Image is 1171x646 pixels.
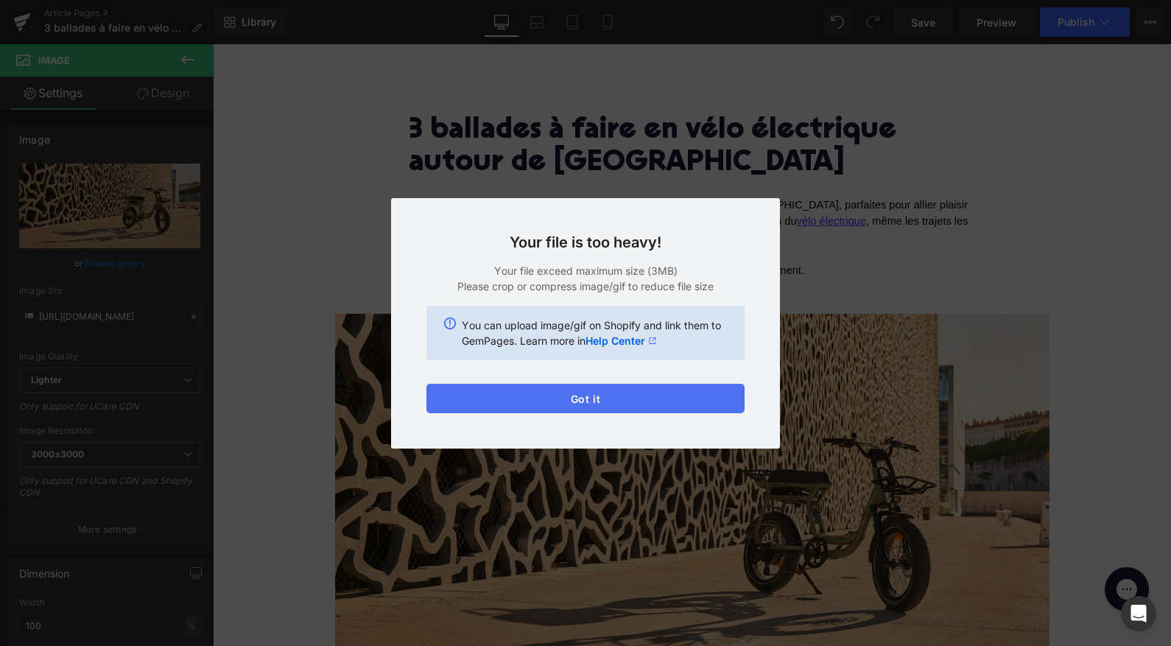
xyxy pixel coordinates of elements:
h1: 3 ballades à faire en vélo électrique autour de [GEOGRAPHIC_DATA] [196,71,763,136]
h3: Your file is too heavy! [426,234,745,251]
p: Your file exceed maximum size (3MB) [426,263,745,278]
a: Help Center [585,333,657,348]
iframe: Gorgias live chat messenger [885,518,943,572]
p: You can upload image/gif on Shopify and link them to GemPages. Learn more in [462,317,727,348]
span: Voici nos suggestions pour tous les niveaux, pour explorer la Ville Rose autrement. [196,220,591,232]
a: vélo électrique [584,169,654,184]
span: Découvrez 3 balades exceptionnelles en vélo électrique autour de [GEOGRAPHIC_DATA], parfaites pou... [196,155,759,199]
div: Open Intercom Messenger [1121,596,1156,631]
p: Please crop or compress image/gif to reduce file size [426,278,745,294]
button: Got it [426,384,745,413]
